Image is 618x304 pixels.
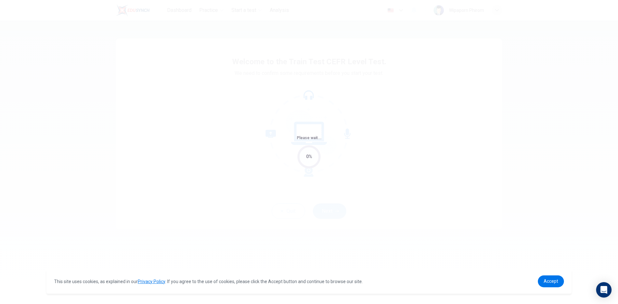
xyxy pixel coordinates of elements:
[596,282,612,298] div: Open Intercom Messenger
[138,279,165,284] a: Privacy Policy
[54,279,363,284] span: This site uses cookies, as explained in our . If you agree to the use of cookies, please click th...
[46,269,572,294] div: cookieconsent
[538,275,564,287] a: dismiss cookie message
[297,136,322,140] span: Please wait...
[544,279,558,284] span: Accept
[306,153,312,160] div: 0%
